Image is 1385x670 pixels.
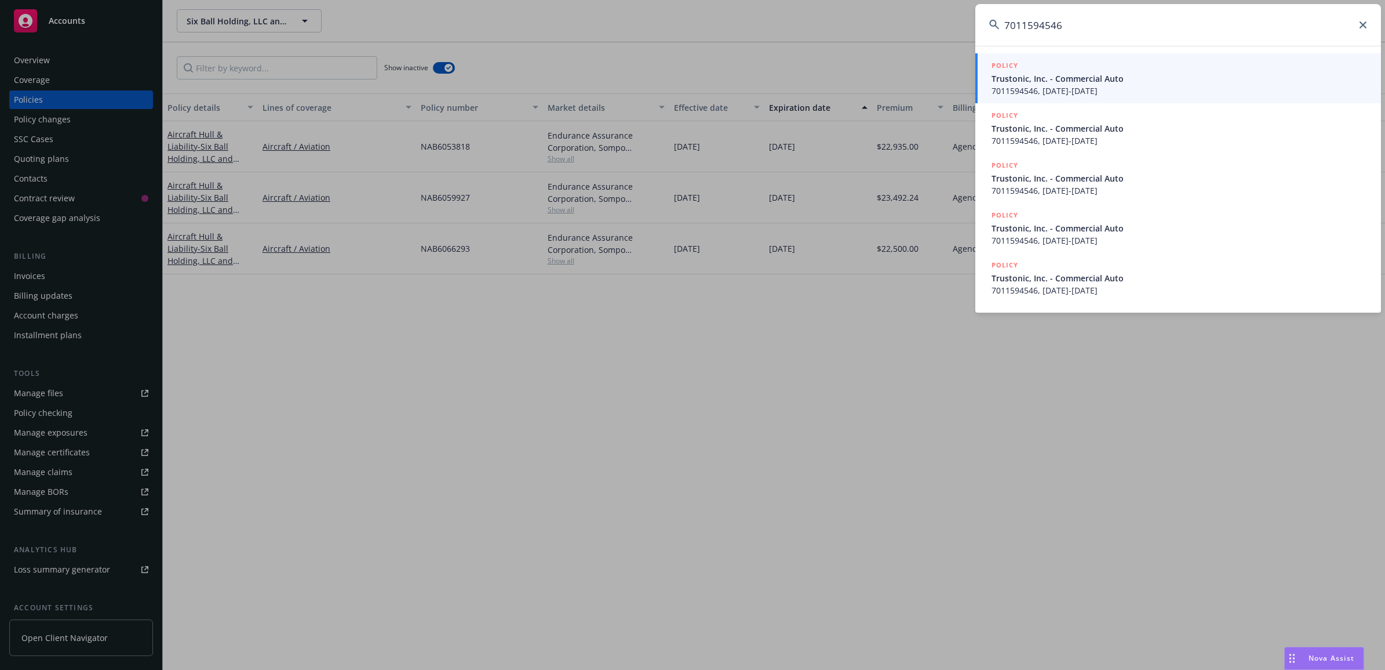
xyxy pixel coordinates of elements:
[992,135,1367,147] span: 7011594546, [DATE]-[DATE]
[1284,647,1364,670] button: Nova Assist
[992,209,1018,221] h5: POLICY
[992,259,1018,271] h5: POLICY
[992,85,1367,97] span: 7011594546, [DATE]-[DATE]
[992,122,1367,135] span: Trustonic, Inc. - Commercial Auto
[1309,653,1354,663] span: Nova Assist
[992,73,1367,85] span: Trustonic, Inc. - Commercial Auto
[975,253,1381,303] a: POLICYTrustonic, Inc. - Commercial Auto7011594546, [DATE]-[DATE]
[1285,647,1299,669] div: Drag to move
[992,234,1367,247] span: 7011594546, [DATE]-[DATE]
[975,4,1381,46] input: Search...
[975,103,1381,153] a: POLICYTrustonic, Inc. - Commercial Auto7011594546, [DATE]-[DATE]
[992,110,1018,121] h5: POLICY
[992,272,1367,284] span: Trustonic, Inc. - Commercial Auto
[975,153,1381,203] a: POLICYTrustonic, Inc. - Commercial Auto7011594546, [DATE]-[DATE]
[975,203,1381,253] a: POLICYTrustonic, Inc. - Commercial Auto7011594546, [DATE]-[DATE]
[992,172,1367,184] span: Trustonic, Inc. - Commercial Auto
[992,160,1018,171] h5: POLICY
[992,60,1018,71] h5: POLICY
[975,53,1381,103] a: POLICYTrustonic, Inc. - Commercial Auto7011594546, [DATE]-[DATE]
[992,284,1367,296] span: 7011594546, [DATE]-[DATE]
[992,184,1367,197] span: 7011594546, [DATE]-[DATE]
[992,222,1367,234] span: Trustonic, Inc. - Commercial Auto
